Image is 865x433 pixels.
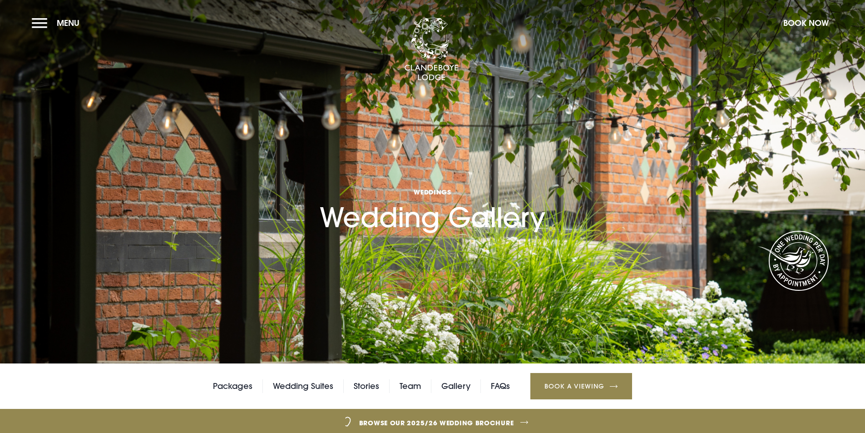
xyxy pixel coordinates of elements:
[491,379,510,393] a: FAQs
[273,379,333,393] a: Wedding Suites
[400,379,421,393] a: Team
[320,134,545,234] h1: Wedding Gallery
[213,379,252,393] a: Packages
[441,379,470,393] a: Gallery
[57,18,79,28] span: Menu
[404,18,459,81] img: Clandeboye Lodge
[32,13,84,33] button: Menu
[530,373,632,399] a: Book a Viewing
[354,379,379,393] a: Stories
[779,13,833,33] button: Book Now
[320,188,545,196] span: Weddings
